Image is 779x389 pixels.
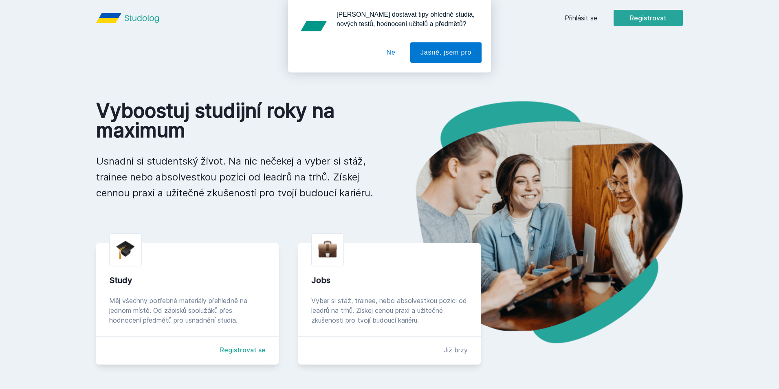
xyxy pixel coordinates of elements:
div: Již brzy [444,345,468,355]
div: [PERSON_NAME] dostávat tipy ohledně studia, nových testů, hodnocení učitelů a předmětů? [330,10,482,29]
button: Ne [376,42,406,63]
div: Jobs [311,275,468,286]
div: Vyber si stáž, trainee, nebo absolvestkou pozici od leadrů na trhů. Získej cenou praxi a užitečné... [311,296,468,325]
a: Registrovat se [220,345,266,355]
div: Měj všechny potřebné materiály přehledně na jednom místě. Od zápisků spolužáků přes hodnocení pře... [109,296,266,325]
h1: Vyboostuj studijní roky na maximum [96,101,376,140]
div: Study [109,275,266,286]
img: notification icon [297,10,330,42]
img: graduation-cap.png [116,240,135,259]
img: hero.png [389,101,683,343]
button: Jasně, jsem pro [410,42,482,63]
p: Usnadni si studentský život. Na nic nečekej a vyber si stáž, trainee nebo absolvestkou pozici od ... [96,153,376,201]
img: briefcase.png [318,239,337,259]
